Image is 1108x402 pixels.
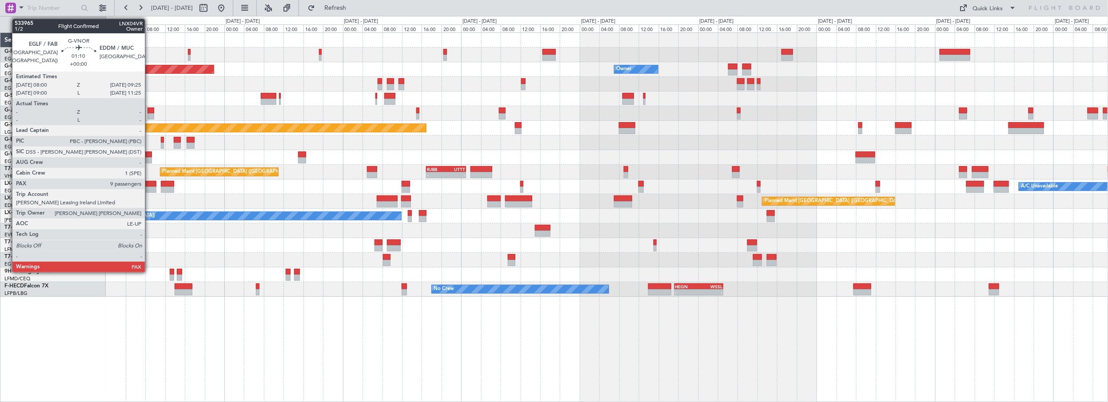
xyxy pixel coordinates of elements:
div: 12:00 [639,24,658,32]
a: LFPB/LBG [4,290,28,297]
a: T7-FFIFalcon 7X [4,166,44,171]
a: G-JAGAPhenom 300 [4,107,56,113]
a: G-FOMOGlobal 6000 [4,49,57,54]
span: Refresh [317,5,354,11]
a: EGGW/LTN [4,114,31,121]
div: 12:00 [165,24,185,32]
span: G-VNOR [4,151,26,157]
div: 04:00 [718,24,737,32]
div: 20:00 [205,24,224,32]
div: 08:00 [856,24,876,32]
a: T7-LZZIPraetor 600 [4,254,52,259]
a: LGAV/ATH [4,129,28,135]
div: 04:00 [599,24,619,32]
div: 04:00 [1073,24,1093,32]
a: [PERSON_NAME]/QSA [4,217,57,223]
div: 04:00 [955,24,974,32]
div: [DATE] - [DATE] [700,18,734,25]
div: 08:00 [264,24,283,32]
div: 00:00 [580,24,599,32]
div: 16:00 [303,24,323,32]
a: G-ENRGPraetor 600 [4,137,55,142]
span: G-FOMO [4,49,27,54]
a: G-SPCYLegacy 650 [4,122,52,127]
div: Planned Maint [GEOGRAPHIC_DATA] ([GEOGRAPHIC_DATA]) [163,165,303,179]
a: VHHH/HKG [4,173,31,179]
div: 00:00 [935,24,955,32]
span: G-GAAL [4,64,25,69]
div: 20:00 [1034,24,1053,32]
div: UTTT [446,167,465,172]
div: 00:00 [817,24,836,32]
div: 12:00 [757,24,777,32]
span: G-ENRG [4,137,25,142]
a: G-VNORChallenger 650 [4,151,64,157]
div: 16:00 [540,24,560,32]
span: T7-FFI [4,166,20,171]
div: 16:00 [185,24,204,32]
a: LX-AOACitation Mustang [4,210,68,215]
span: LX-AOA [4,210,25,215]
a: F-HECDFalcon 7X [4,283,48,289]
button: Quick Links [955,1,1021,15]
div: 12:00 [994,24,1014,32]
a: LFMD/CEQ [4,275,30,282]
a: EGLF/FAB [4,100,28,106]
div: 12:00 [876,24,896,32]
a: 9H-LPZLegacy 500 [4,269,51,274]
div: [DATE] - [DATE] [818,18,852,25]
a: G-SIRSCitation Excel [4,93,56,98]
span: T7-DYN [4,225,24,230]
div: [DATE] - [DATE] [1055,18,1089,25]
div: A/C Unavailable [1021,180,1058,193]
input: Trip Number [27,1,78,15]
div: HEGN [675,284,699,289]
div: 00:00 [224,24,244,32]
a: EGGW/LTN [4,70,31,77]
div: 08:00 [383,24,402,32]
div: [DATE] - [DATE] [344,18,379,25]
a: EGSS/STN [4,143,28,150]
div: 08:00 [737,24,757,32]
div: - [446,172,465,178]
span: LX-TRO [4,181,24,186]
button: Refresh [303,1,357,15]
div: [DATE] - [DATE] [462,18,497,25]
a: LX-TROLegacy 650 [4,181,52,186]
span: G-SPCY [4,122,24,127]
div: 16:00 [896,24,915,32]
div: 08:00 [619,24,639,32]
div: Planned Maint [GEOGRAPHIC_DATA] ([GEOGRAPHIC_DATA]) [765,195,905,208]
a: G-GAALCessna Citation XLS+ [4,64,78,69]
div: 04:00 [837,24,856,32]
a: EVRA/RIX [4,231,27,238]
a: EDLW/DTM [4,202,31,209]
a: T7-DYNChallenger 604 [4,225,63,230]
div: [DATE] - [DATE] [108,18,142,25]
div: - [427,172,446,178]
div: 20:00 [915,24,935,32]
span: G-JAGA [4,107,25,113]
div: 12:00 [283,24,303,32]
div: 00:00 [461,24,481,32]
div: 08:00 [501,24,520,32]
div: - [699,290,722,295]
span: LX-INB [4,195,22,201]
div: 04:00 [481,24,501,32]
div: 08:00 [975,24,994,32]
div: Quick Links [973,4,1003,13]
div: 12:00 [402,24,422,32]
span: F-HECD [4,283,24,289]
span: T7-LZZI [4,254,23,259]
a: EGGW/LTN [4,187,31,194]
div: 04:00 [363,24,382,32]
div: 16:00 [422,24,441,32]
div: No Crew Antwerp ([GEOGRAPHIC_DATA]) [59,209,155,223]
div: 00:00 [343,24,363,32]
div: 04:00 [126,24,145,32]
a: LX-INBFalcon 900EX EASy II [4,195,75,201]
div: 16:00 [777,24,797,32]
div: [DATE] - [DATE] [581,18,615,25]
span: 9H-LPZ [4,269,22,274]
button: Only With Activity [10,17,96,32]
